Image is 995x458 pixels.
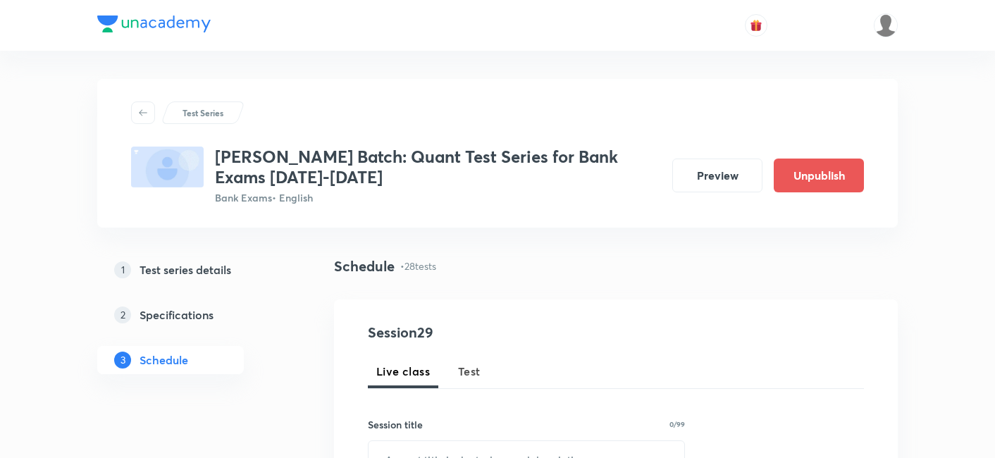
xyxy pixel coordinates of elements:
h6: Session title [368,417,423,432]
h5: Specifications [140,307,214,323]
span: Live class [376,363,430,380]
a: 1Test series details [97,256,289,284]
h5: Schedule [140,352,188,369]
p: • 28 tests [400,259,436,273]
h3: [PERSON_NAME] Batch: Quant Test Series for Bank Exams [DATE]-[DATE] [215,147,661,187]
p: Bank Exams • English [215,190,661,205]
h4: Schedule [334,256,395,277]
p: 3 [114,352,131,369]
p: Test Series [183,106,223,119]
a: Company Logo [97,16,211,36]
button: Unpublish [774,159,864,192]
button: avatar [745,14,767,37]
img: Company Logo [97,16,211,32]
a: 2Specifications [97,301,289,329]
img: Drishti Chauhan [874,13,898,37]
p: 2 [114,307,131,323]
button: Preview [672,159,762,192]
span: Test [458,363,481,380]
h5: Test series details [140,261,231,278]
p: 0/99 [669,421,685,428]
p: 1 [114,261,131,278]
img: fallback-thumbnail.png [131,147,204,187]
h4: Session 29 [368,322,625,343]
img: avatar [750,19,762,32]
